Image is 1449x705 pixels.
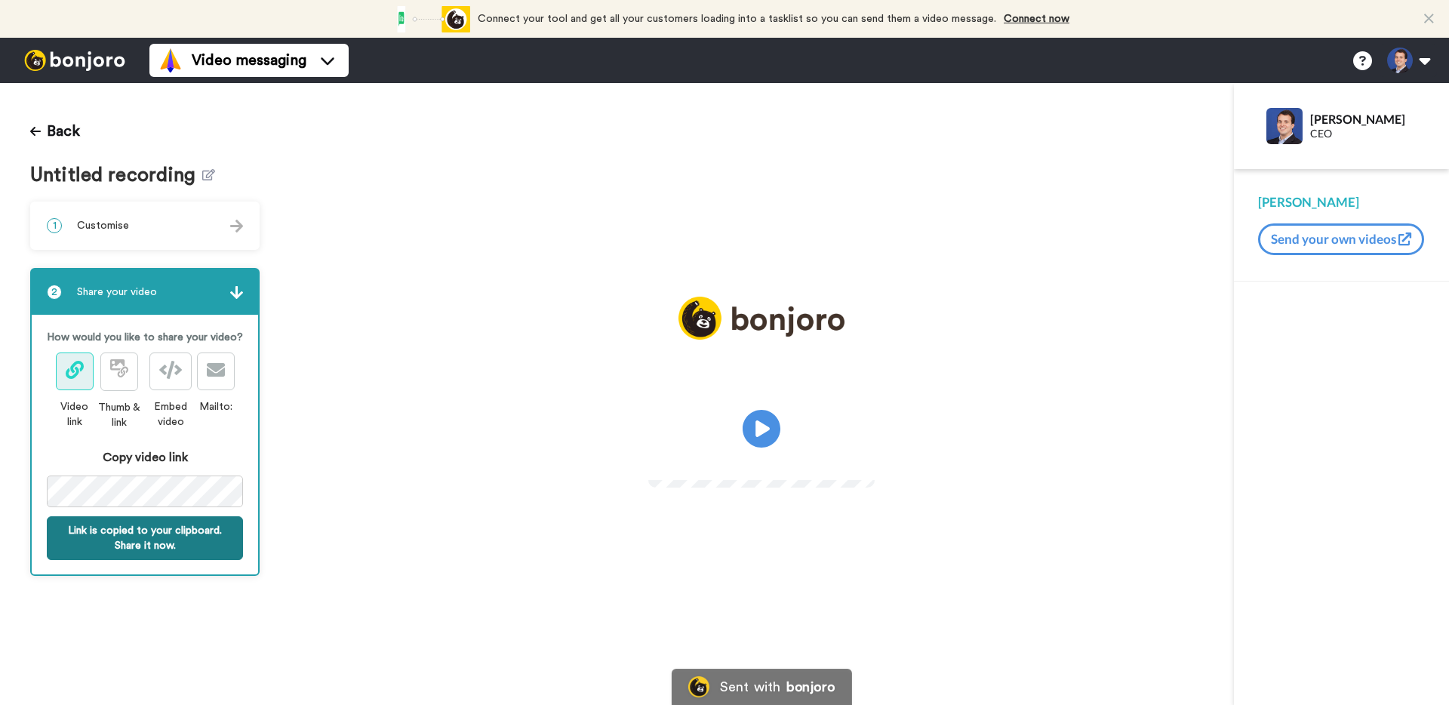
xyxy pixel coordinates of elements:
[846,451,861,466] img: Full screen
[47,330,243,345] p: How would you like to share your video?
[77,285,157,300] span: Share your video
[1310,112,1424,126] div: [PERSON_NAME]
[1258,193,1425,211] div: [PERSON_NAME]
[230,220,243,232] img: arrow.svg
[47,516,243,560] button: Link is copied to your clipboard. Share it now.
[55,399,94,429] div: Video link
[672,669,851,705] a: Bonjoro LogoSent withbonjoro
[197,399,235,414] div: Mailto:
[30,202,260,250] div: 1Customise
[478,14,996,24] span: Connect your tool and get all your customers loading into a tasklist so you can send them a video...
[47,285,62,300] span: 2
[30,165,202,186] span: Untitled recording
[678,297,844,340] img: logo_full.png
[1258,223,1424,255] button: Send your own videos
[1310,128,1424,140] div: CEO
[144,399,197,429] div: Embed video
[77,218,129,233] span: Customise
[94,400,144,430] div: Thumb & link
[720,680,780,694] div: Sent with
[30,113,80,149] button: Back
[786,680,835,694] div: bonjoro
[1266,108,1303,144] img: Profile Image
[158,48,183,72] img: vm-color.svg
[47,448,243,466] div: Copy video link
[1004,14,1069,24] a: Connect now
[688,676,709,697] img: Bonjoro Logo
[192,50,306,71] span: Video messaging
[230,286,243,299] img: arrow.svg
[18,50,131,71] img: bj-logo-header-white.svg
[47,218,62,233] span: 1
[387,6,470,32] div: animation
